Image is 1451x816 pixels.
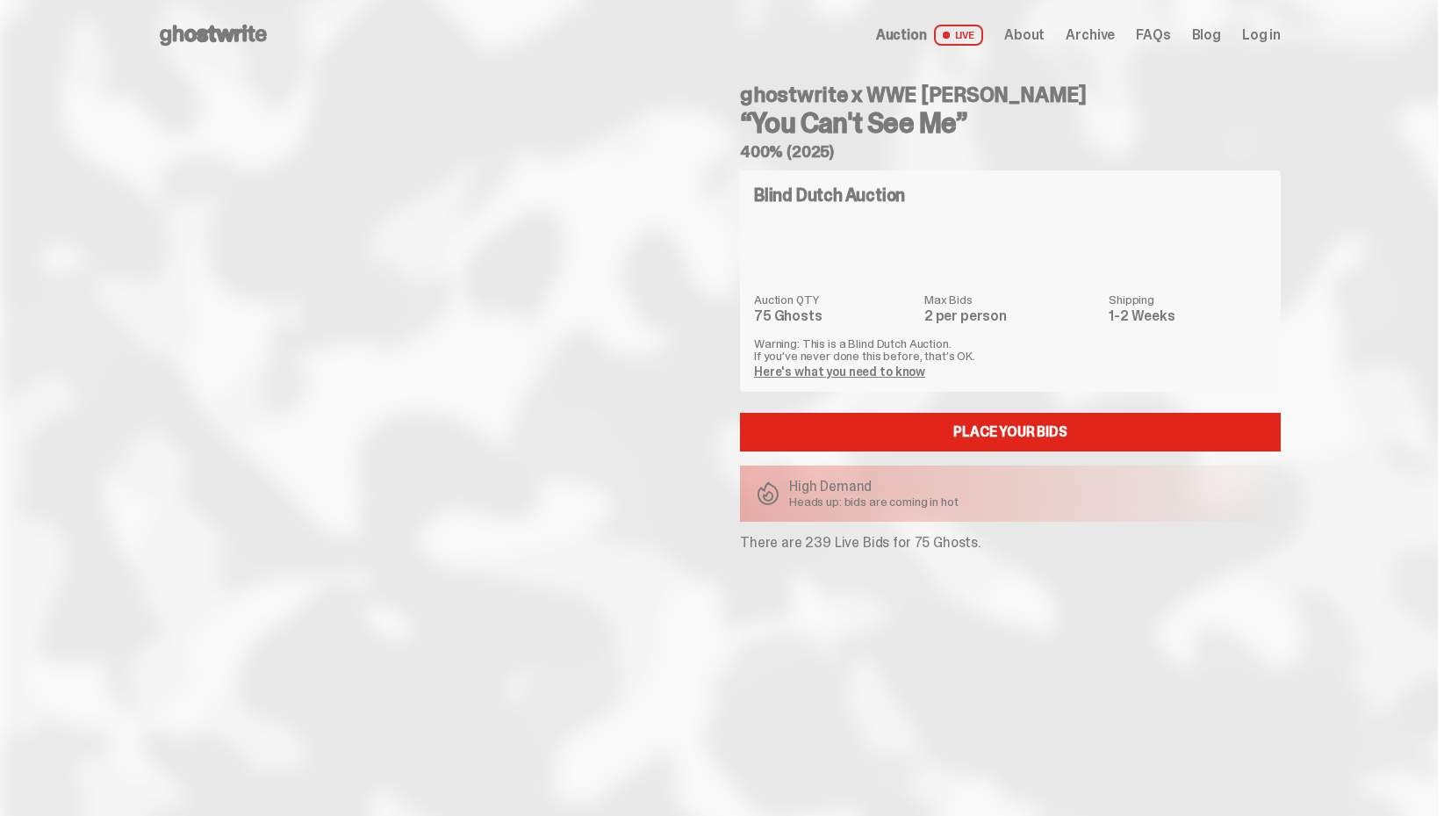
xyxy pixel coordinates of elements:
[924,293,1098,306] dt: Max Bids
[1109,309,1267,323] dd: 1-2 Weeks
[754,186,905,204] h4: Blind Dutch Auction
[1242,28,1281,42] a: Log in
[754,337,1267,362] p: Warning: This is a Blind Dutch Auction. If you’ve never done this before, that’s OK.
[924,309,1098,323] dd: 2 per person
[740,84,1281,105] h4: ghostwrite x WWE [PERSON_NAME]
[740,413,1281,451] a: Place your Bids
[1004,28,1045,42] a: About
[754,293,914,306] dt: Auction QTY
[876,25,983,46] a: Auction LIVE
[1192,28,1221,42] a: Blog
[1109,293,1267,306] dt: Shipping
[754,309,914,323] dd: 75 Ghosts
[1066,28,1115,42] a: Archive
[934,25,984,46] span: LIVE
[740,109,1281,137] h3: “You Can't See Me”
[740,144,1281,160] h5: 400% (2025)
[789,495,959,508] p: Heads up: bids are coming in hot
[1136,28,1170,42] a: FAQs
[754,364,925,379] a: Here's what you need to know
[876,28,927,42] span: Auction
[789,480,959,494] p: High Demand
[740,536,1281,550] p: There are 239 Live Bids for 75 Ghosts.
